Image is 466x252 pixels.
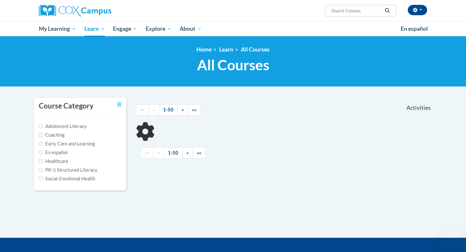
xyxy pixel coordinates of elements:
a: En español [396,22,432,36]
a: Cox Campus [39,5,162,17]
div: Main menu [29,21,437,36]
a: 1-50 [164,147,183,159]
a: End [193,147,205,159]
a: Explore [141,21,176,36]
a: End [188,104,201,116]
a: Home [196,46,212,53]
input: Checkbox for Options [39,124,43,128]
a: Begining [136,104,149,116]
button: Account Settings [408,5,427,15]
a: All Courses [241,46,270,53]
input: Checkbox for Options [39,142,43,146]
label: PK-5 Structured Literacy [39,166,97,174]
input: Checkbox for Options [39,177,43,181]
a: Previous [149,104,159,116]
input: Checkbox for Options [39,150,43,155]
label: En español [39,149,68,156]
span: » [182,107,184,112]
span: « [158,150,160,155]
span: »» [192,107,196,112]
label: Coaching [39,132,64,139]
a: Learn [80,21,109,36]
span: » [186,150,189,155]
span: Explore [146,25,172,33]
a: Next [177,104,188,116]
label: Early Care and Learning [39,140,95,147]
span: Engage [113,25,137,33]
label: Social-Emotional Health [39,175,95,182]
a: Next [182,147,193,159]
label: Adolescent Literacy [39,123,87,130]
span: « [153,107,155,112]
input: Checkbox for Options [39,168,43,172]
span: Activities [406,104,431,111]
span: En español [401,25,428,32]
input: Checkbox for Options [39,133,43,137]
iframe: Button to launch messaging window [440,226,461,247]
span: «« [145,150,150,155]
a: Engage [109,21,141,36]
a: My Learning [35,21,80,36]
input: Search Courses [331,7,383,15]
a: About [176,21,206,36]
span: «« [140,107,145,112]
img: Cox Campus [39,5,111,17]
span: My Learning [39,25,76,33]
a: Begining [141,147,154,159]
h3: Course Category [39,101,94,111]
a: Learn [219,46,233,53]
a: 1-50 [159,104,178,116]
a: Toggle collapse [117,101,121,108]
span: All Courses [197,56,269,74]
input: Checkbox for Options [39,159,43,163]
span: Learn [84,25,105,33]
a: Previous [153,147,164,159]
label: Healthcare [39,158,68,165]
span: About [180,25,202,33]
button: Search [383,7,392,15]
span: »» [197,150,201,155]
